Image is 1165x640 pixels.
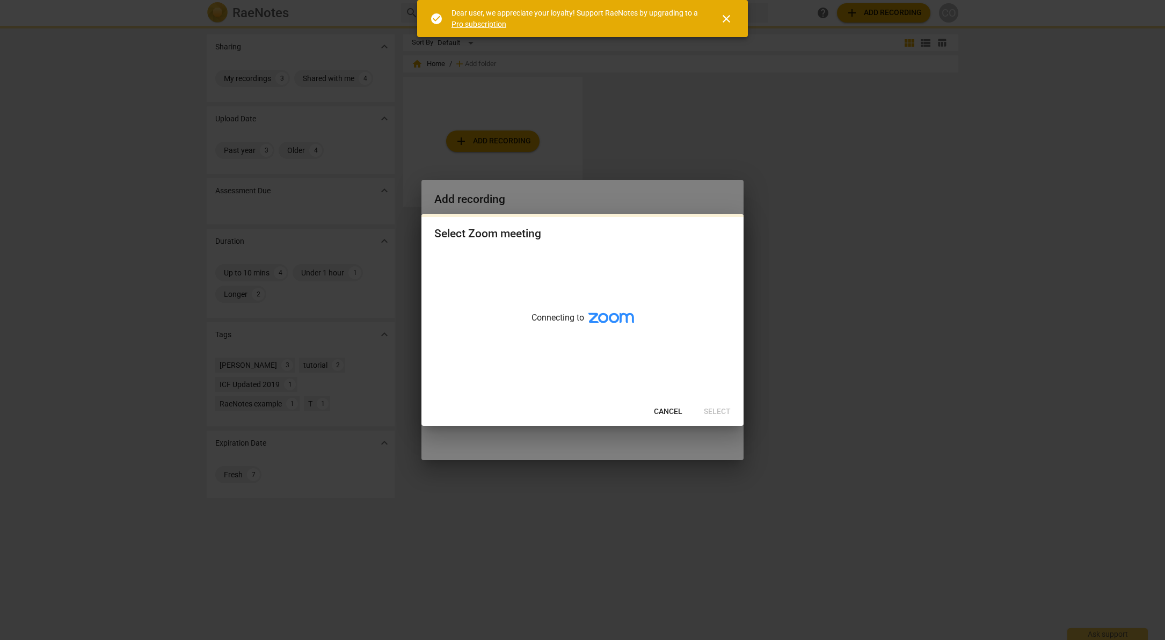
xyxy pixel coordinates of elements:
button: Close [713,6,739,32]
div: Dear user, we appreciate your loyalty! Support RaeNotes by upgrading to a [452,8,701,30]
span: check_circle [430,12,443,25]
div: Connecting to [421,251,744,398]
a: Pro subscription [452,20,506,28]
span: Cancel [654,406,682,417]
button: Cancel [645,402,691,421]
span: close [720,12,733,25]
div: Select Zoom meeting [434,227,541,241]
